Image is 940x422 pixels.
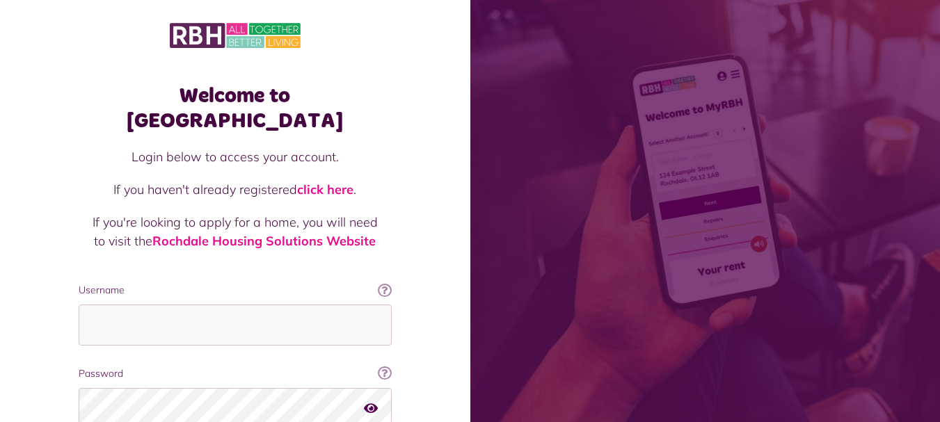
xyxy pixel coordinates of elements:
label: Username [79,283,392,298]
label: Password [79,366,392,381]
p: If you're looking to apply for a home, you will need to visit the [93,213,378,250]
a: Rochdale Housing Solutions Website [152,233,376,249]
h1: Welcome to [GEOGRAPHIC_DATA] [79,83,392,133]
a: click here [297,181,353,197]
p: Login below to access your account. [93,147,378,166]
p: If you haven't already registered . [93,180,378,199]
img: MyRBH [170,21,301,50]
